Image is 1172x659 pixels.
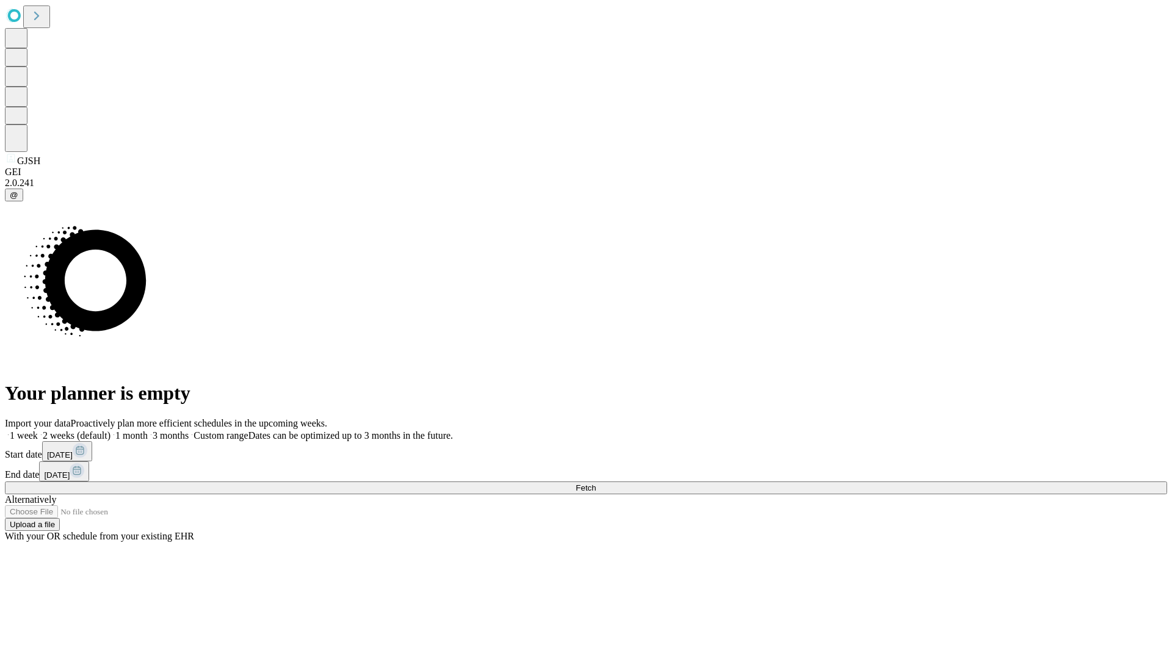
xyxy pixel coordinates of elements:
span: Custom range [194,430,248,441]
span: Proactively plan more efficient schedules in the upcoming weeks. [71,418,327,428]
div: End date [5,461,1167,481]
div: 2.0.241 [5,178,1167,189]
button: Upload a file [5,518,60,531]
span: [DATE] [47,450,73,459]
span: Dates can be optimized up to 3 months in the future. [248,430,453,441]
span: 1 week [10,430,38,441]
span: Fetch [576,483,596,492]
div: Start date [5,441,1167,461]
h1: Your planner is empty [5,382,1167,405]
span: GJSH [17,156,40,166]
button: [DATE] [39,461,89,481]
div: GEI [5,167,1167,178]
span: [DATE] [44,470,70,480]
button: Fetch [5,481,1167,494]
span: 1 month [115,430,148,441]
span: Alternatively [5,494,56,505]
button: @ [5,189,23,201]
button: [DATE] [42,441,92,461]
span: With your OR schedule from your existing EHR [5,531,194,541]
span: 3 months [153,430,189,441]
span: 2 weeks (default) [43,430,110,441]
span: Import your data [5,418,71,428]
span: @ [10,190,18,200]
